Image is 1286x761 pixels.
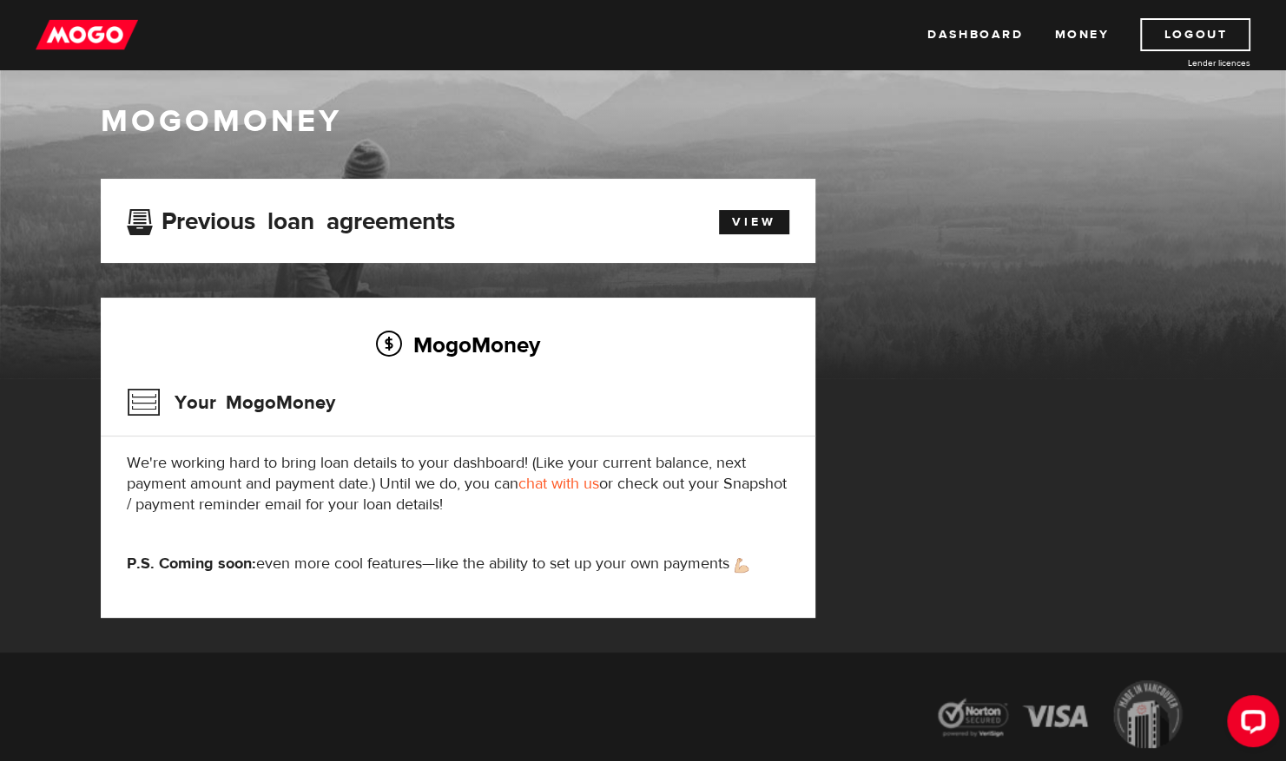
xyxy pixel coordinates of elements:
[1140,18,1250,51] a: Logout
[127,554,256,574] strong: P.S. Coming soon:
[927,18,1023,51] a: Dashboard
[1120,56,1250,69] a: Lender licences
[101,103,1186,140] h1: MogoMoney
[36,18,138,51] img: mogo_logo-11ee424be714fa7cbb0f0f49df9e16ec.png
[127,380,335,425] h3: Your MogoMoney
[127,453,789,515] p: We're working hard to bring loan details to your dashboard! (Like your current balance, next paym...
[127,207,455,230] h3: Previous loan agreements
[1054,18,1109,51] a: Money
[1213,688,1286,761] iframe: LiveChat chat widget
[735,558,749,573] img: strong arm emoji
[127,326,789,363] h2: MogoMoney
[719,210,789,234] a: View
[518,474,599,494] a: chat with us
[127,554,789,574] p: even more cool features—like the ability to set up your own payments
